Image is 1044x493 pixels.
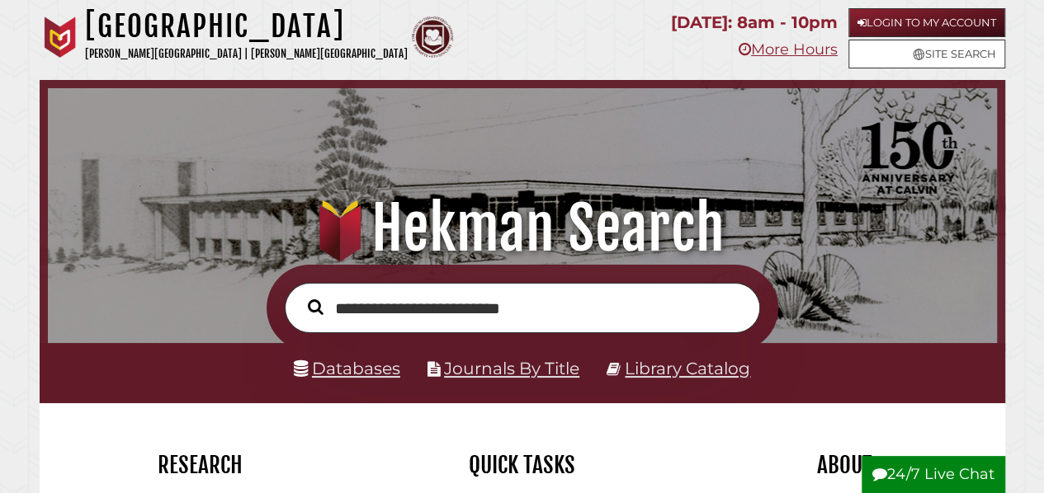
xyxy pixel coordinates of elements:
[625,358,750,378] a: Library Catalog
[63,192,980,265] h1: Hekman Search
[671,8,838,37] p: [DATE]: 8am - 10pm
[444,358,579,378] a: Journals By Title
[300,295,332,319] button: Search
[85,45,408,63] p: [PERSON_NAME][GEOGRAPHIC_DATA] | [PERSON_NAME][GEOGRAPHIC_DATA]
[40,16,81,58] img: Calvin University
[308,298,324,315] i: Search
[374,451,671,479] h2: Quick Tasks
[848,8,1005,37] a: Login to My Account
[739,40,838,59] a: More Hours
[848,40,1005,68] a: Site Search
[52,451,349,479] h2: Research
[412,16,453,58] img: Calvin Theological Seminary
[294,358,400,378] a: Databases
[696,451,993,479] h2: About
[85,8,408,45] h1: [GEOGRAPHIC_DATA]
